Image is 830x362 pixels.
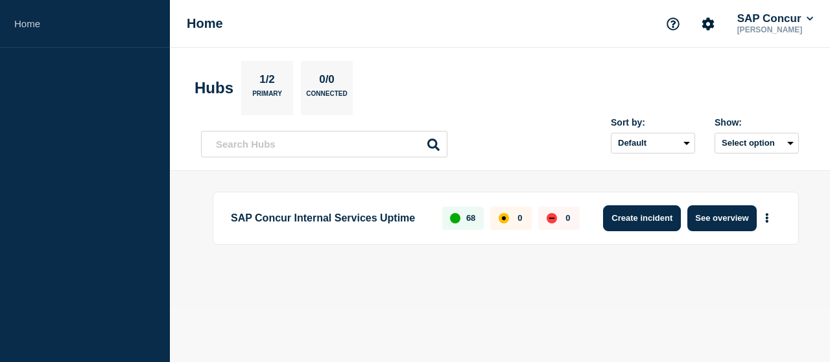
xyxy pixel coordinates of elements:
div: Show: [715,117,799,128]
p: SAP Concur Internal Services Uptime [231,205,427,231]
button: See overview [687,205,756,231]
p: [PERSON_NAME] [735,25,816,34]
p: 0 [517,213,522,223]
h1: Home [187,16,223,31]
p: Primary [252,90,282,104]
p: 0 [565,213,570,223]
button: Account settings [694,10,722,38]
p: 0/0 [314,73,340,90]
button: SAP Concur [735,12,816,25]
p: 1/2 [255,73,280,90]
button: More actions [759,206,776,230]
button: Create incident [603,205,681,231]
div: down [547,213,557,223]
div: up [450,213,460,223]
h2: Hubs [195,79,233,97]
p: 68 [466,213,475,223]
select: Sort by [611,133,695,153]
button: Select option [715,133,799,153]
button: Support [659,10,687,38]
p: Connected [306,90,347,104]
div: affected [499,213,509,223]
input: Search Hubs [201,131,447,157]
div: Sort by: [611,117,695,128]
